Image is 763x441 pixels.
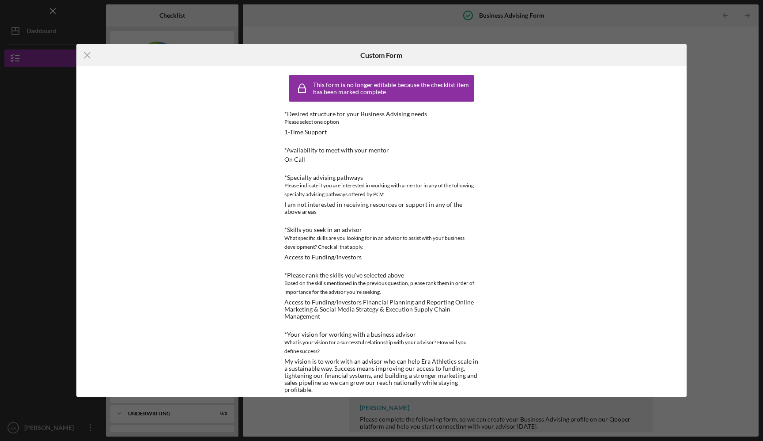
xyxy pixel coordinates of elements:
[284,147,479,154] div: *Availability to meet with your mentor
[284,201,479,215] div: I am not interested in receiving resources or support in any of the above areas
[284,118,479,126] div: Please select one option
[284,331,479,338] div: *Your vision for working with a business advisor
[284,358,479,393] div: My vision is to work with an advisor who can help Era Athletics scale in a sustainable way. Succe...
[284,234,479,251] div: What specific skills are you looking for in an advisor to assist with your business development? ...
[284,110,479,118] div: *Desired structure for your Business Advising needs
[313,81,472,95] div: This form is no longer editable because the checklist item has been marked complete
[284,156,305,163] div: On Call
[284,181,479,199] div: Please indicate if you are interested in working with a mentor in any of the following specialty ...
[284,254,362,261] div: Access to Funding/Investors
[284,226,479,233] div: *Skills you seek in an advisor
[284,272,479,279] div: *Please rank the skills you've selected above
[360,51,402,59] h6: Custom Form
[284,338,479,356] div: What is your vision for a successful relationship with your advisor? How will you define success?
[284,299,479,320] div: Access to Funding/Investors Financial Planning and Reporting Online Marketing & Social Media Stra...
[284,129,327,136] div: 1-Time Support
[284,279,479,297] div: Based on the skills mentioned in the previous question, please rank them in order of importance f...
[284,174,479,181] div: *Specialty advising pathways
